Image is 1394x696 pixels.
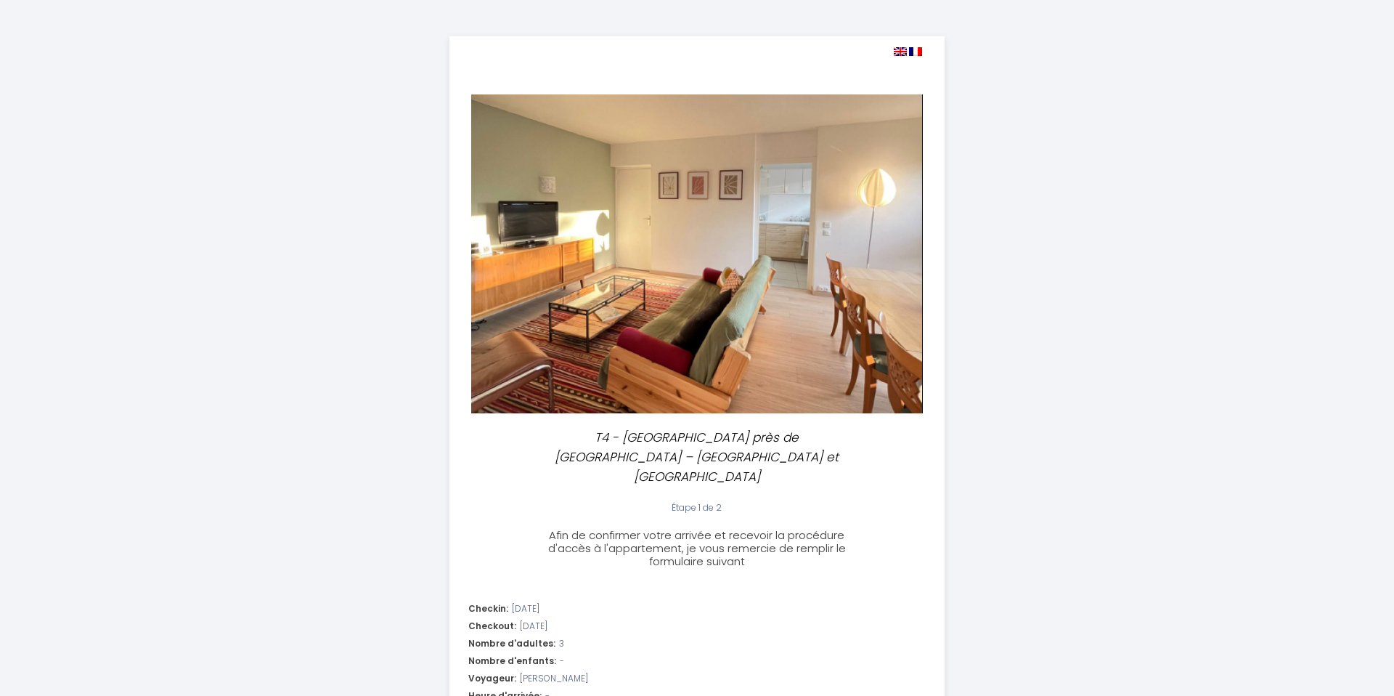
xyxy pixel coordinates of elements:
[468,620,516,634] span: Checkout:
[672,501,722,514] span: Étape 1 de 2
[909,47,922,56] img: fr.png
[560,655,564,668] span: -
[894,47,907,56] img: en.png
[468,637,555,651] span: Nombre d'adultes:
[520,672,588,686] span: [PERSON_NAME]
[520,620,547,634] span: [DATE]
[468,602,508,616] span: Checkin:
[559,637,564,651] span: 3
[548,527,846,569] span: Afin de confirmer votre arrivée et recevoir la procédure d'accès à l'appartement, je vous remerci...
[468,655,556,668] span: Nombre d'enfants:
[468,672,516,686] span: Voyageur:
[512,602,539,616] span: [DATE]
[542,428,852,486] p: T4 - [GEOGRAPHIC_DATA] près de [GEOGRAPHIC_DATA] – [GEOGRAPHIC_DATA] et [GEOGRAPHIC_DATA]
